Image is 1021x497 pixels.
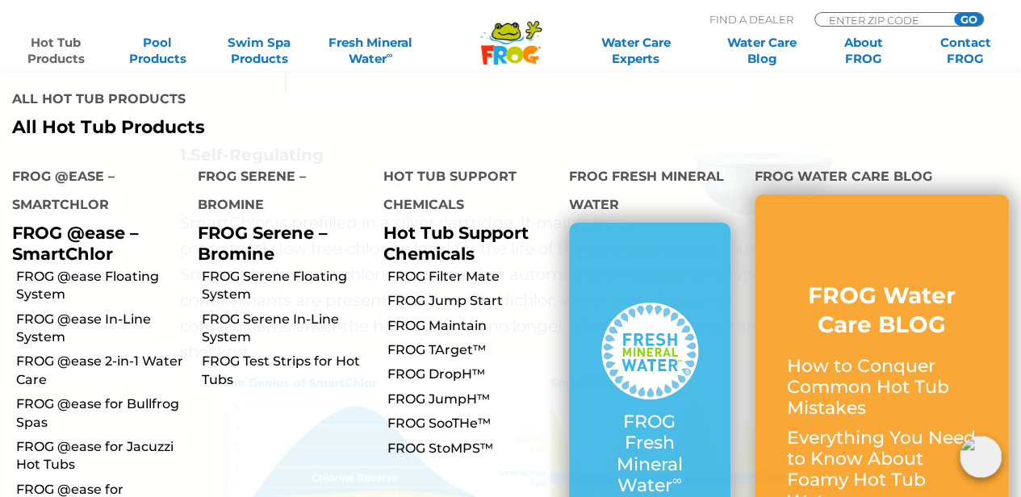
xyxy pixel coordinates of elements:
[601,411,698,497] p: FROG Fresh Mineral Water
[12,162,174,223] h4: FROG @ease – SmartChlor
[387,440,557,457] a: FROG StoMPS™
[220,35,299,67] a: Swim SpaProducts
[387,292,557,310] a: FROG Jump Start
[202,353,371,389] a: FROG Test Strips for Hot Tubs
[12,85,498,117] h4: All Hot Tub Products
[387,365,557,383] a: FROG DropH™
[12,117,498,138] a: All Hot Tub Products
[198,223,359,263] p: FROG Serene – Bromine
[118,35,197,67] a: PoolProducts
[387,390,557,408] a: FROG JumpH™
[571,35,700,67] a: Water CareExperts
[198,162,359,223] h4: FROG Serene – Bromine
[960,436,1002,478] img: openIcon
[16,395,186,432] a: FROG @ease for Bullfrog Spas
[387,49,393,61] sup: ∞
[202,268,371,304] a: FROG Serene Floating System
[16,353,186,389] a: FROG @ease 2-in-1 Water Care
[926,35,1005,67] a: ContactFROG
[321,35,421,67] a: Fresh MineralWater∞
[954,13,983,26] input: GO
[824,35,903,67] a: AboutFROG
[569,162,730,223] h4: FROG Fresh Mineral Water
[16,311,186,347] a: FROG @ease In-Line System
[722,35,801,67] a: Water CareBlog
[16,438,186,474] a: FROG @ease for Jacuzzi Hot Tubs
[387,415,557,432] a: FROG SooTHe™
[709,12,793,27] p: Find A Dealer
[387,341,557,359] a: FROG TArget™
[12,223,174,263] p: FROG @ease – SmartChlor
[16,268,186,304] a: FROG @ease Floating System
[755,162,1009,194] h4: FROG Water Care Blog
[202,311,371,347] a: FROG Serene In-Line System
[16,35,95,67] a: Hot TubProducts
[827,13,936,27] input: Zip Code Form
[787,356,977,420] p: How to Conquer Common Hot Tub Mistakes
[387,317,557,335] a: FROG Maintain
[787,281,977,340] h3: FROG Water Care BLOG
[387,268,557,286] a: FROG Filter Mate
[672,472,682,488] sup: ∞
[383,162,545,223] h4: Hot Tub Support Chemicals
[383,223,529,263] a: Hot Tub Support Chemicals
